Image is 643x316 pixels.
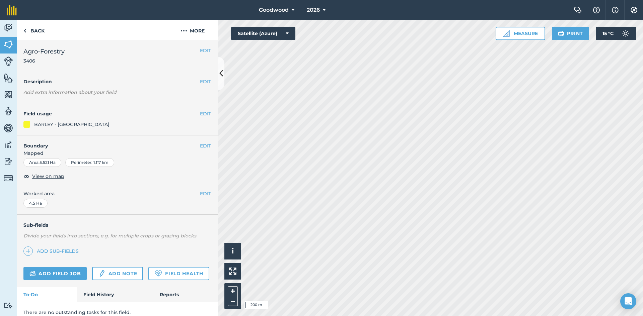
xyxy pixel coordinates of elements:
[200,142,211,149] button: EDIT
[4,123,13,133] img: svg+xml;base64,PD94bWwgdmVyc2lvbj0iMS4wIiBlbmNvZGluZz0idXRmLTgiPz4KPCEtLSBHZW5lcmF0b3I6IEFkb2JlIE...
[92,267,143,280] a: Add note
[4,302,13,309] img: svg+xml;base64,PD94bWwgdmVyc2lvbj0iMS4wIiBlbmNvZGluZz0idXRmLTgiPz4KPCEtLSBHZW5lcmF0b3I6IEFkb2JlIE...
[23,58,65,64] span: 3406
[34,121,110,128] div: BARLEY - [GEOGRAPHIC_DATA]
[23,172,64,180] button: View on map
[4,23,13,33] img: svg+xml;base64,PD94bWwgdmVyc2lvbj0iMS4wIiBlbmNvZGluZz0idXRmLTgiPz4KPCEtLSBHZW5lcmF0b3I6IEFkb2JlIE...
[574,7,582,13] img: Two speech bubbles overlapping with the left bubble in the forefront
[17,287,77,302] a: To-Do
[200,110,211,117] button: EDIT
[620,293,636,309] div: Open Intercom Messenger
[17,20,51,40] a: Back
[98,270,105,278] img: svg+xml;base64,PD94bWwgdmVyc2lvbj0iMS4wIiBlbmNvZGluZz0idXRmLTgiPz4KPCEtLSBHZW5lcmF0b3I6IEFkb2JlIE...
[4,140,13,150] img: svg+xml;base64,PD94bWwgdmVyc2lvbj0iMS4wIiBlbmNvZGluZz0idXRmLTgiPz4KPCEtLSBHZW5lcmF0b3I6IEFkb2JlIE...
[17,135,200,149] h4: Boundary
[503,30,510,37] img: Ruler icon
[4,174,13,183] img: svg+xml;base64,PD94bWwgdmVyc2lvbj0iMS4wIiBlbmNvZGluZz0idXRmLTgiPz4KPCEtLSBHZW5lcmF0b3I6IEFkb2JlIE...
[23,110,200,117] h4: Field usage
[148,267,209,280] a: Field Health
[23,190,211,197] span: Worked area
[259,6,289,14] span: Goodwood
[630,7,638,13] img: A cog icon
[602,27,614,40] span: 15 ° C
[558,29,564,37] img: svg+xml;base64,PHN2ZyB4bWxucz0iaHR0cDovL3d3dy53My5vcmcvMjAwMC9zdmciIHdpZHRoPSIxOSIgaGVpZ2h0PSIyNC...
[153,287,218,302] a: Reports
[228,286,238,296] button: +
[23,309,211,316] p: There are no outstanding tasks for this field.
[65,158,114,167] div: Perimeter : 1.117 km
[23,89,117,95] em: Add extra information about your field
[4,156,13,167] img: svg+xml;base64,PD94bWwgdmVyc2lvbj0iMS4wIiBlbmNvZGluZz0idXRmLTgiPz4KPCEtLSBHZW5lcmF0b3I6IEFkb2JlIE...
[4,39,13,49] img: svg+xml;base64,PHN2ZyB4bWxucz0iaHR0cDovL3d3dy53My5vcmcvMjAwMC9zdmciIHdpZHRoPSI1NiIgaGVpZ2h0PSI2MC...
[496,27,545,40] button: Measure
[592,7,600,13] img: A question mark icon
[23,246,81,256] a: Add sub-fields
[596,27,636,40] button: 15 °C
[552,27,589,40] button: Print
[307,6,320,14] span: 2026
[4,106,13,116] img: svg+xml;base64,PD94bWwgdmVyc2lvbj0iMS4wIiBlbmNvZGluZz0idXRmLTgiPz4KPCEtLSBHZW5lcmF0b3I6IEFkb2JlIE...
[200,47,211,54] button: EDIT
[4,73,13,83] img: svg+xml;base64,PHN2ZyB4bWxucz0iaHR0cDovL3d3dy53My5vcmcvMjAwMC9zdmciIHdpZHRoPSI1NiIgaGVpZ2h0PSI2MC...
[23,47,65,56] span: Agro-Forestry
[23,233,196,239] em: Divide your fields into sections, e.g. for multiple crops or grazing blocks
[167,20,218,40] button: More
[23,199,48,208] div: 4.5 Ha
[200,78,211,85] button: EDIT
[77,287,153,302] a: Field History
[4,57,13,66] img: svg+xml;base64,PD94bWwgdmVyc2lvbj0iMS4wIiBlbmNvZGluZz0idXRmLTgiPz4KPCEtLSBHZW5lcmF0b3I6IEFkb2JlIE...
[23,267,87,280] a: Add field job
[23,27,26,35] img: svg+xml;base64,PHN2ZyB4bWxucz0iaHR0cDovL3d3dy53My5vcmcvMjAwMC9zdmciIHdpZHRoPSI5IiBoZWlnaHQ9IjI0Ii...
[612,6,619,14] img: svg+xml;base64,PHN2ZyB4bWxucz0iaHR0cDovL3d3dy53My5vcmcvMjAwMC9zdmciIHdpZHRoPSIxNyIgaGVpZ2h0PSIxNy...
[231,27,295,40] button: Satellite (Azure)
[181,27,187,35] img: svg+xml;base64,PHN2ZyB4bWxucz0iaHR0cDovL3d3dy53My5vcmcvMjAwMC9zdmciIHdpZHRoPSIyMCIgaGVpZ2h0PSIyNC...
[224,243,241,259] button: i
[232,247,234,255] span: i
[4,90,13,100] img: svg+xml;base64,PHN2ZyB4bWxucz0iaHR0cDovL3d3dy53My5vcmcvMjAwMC9zdmciIHdpZHRoPSI1NiIgaGVpZ2h0PSI2MC...
[26,247,30,255] img: svg+xml;base64,PHN2ZyB4bWxucz0iaHR0cDovL3d3dy53My5vcmcvMjAwMC9zdmciIHdpZHRoPSIxNCIgaGVpZ2h0PSIyNC...
[17,149,218,157] span: Mapped
[228,296,238,306] button: –
[23,172,29,180] img: svg+xml;base64,PHN2ZyB4bWxucz0iaHR0cDovL3d3dy53My5vcmcvMjAwMC9zdmciIHdpZHRoPSIxOCIgaGVpZ2h0PSIyNC...
[23,78,211,85] h4: Description
[200,190,211,197] button: EDIT
[619,27,632,40] img: svg+xml;base64,PD94bWwgdmVyc2lvbj0iMS4wIiBlbmNvZGluZz0idXRmLTgiPz4KPCEtLSBHZW5lcmF0b3I6IEFkb2JlIE...
[17,221,218,229] h4: Sub-fields
[229,268,236,275] img: Four arrows, one pointing top left, one top right, one bottom right and the last bottom left
[29,270,36,278] img: svg+xml;base64,PD94bWwgdmVyc2lvbj0iMS4wIiBlbmNvZGluZz0idXRmLTgiPz4KPCEtLSBHZW5lcmF0b3I6IEFkb2JlIE...
[23,158,61,167] div: Area : 5.521 Ha
[32,173,64,180] span: View on map
[7,5,17,15] img: fieldmargin Logo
